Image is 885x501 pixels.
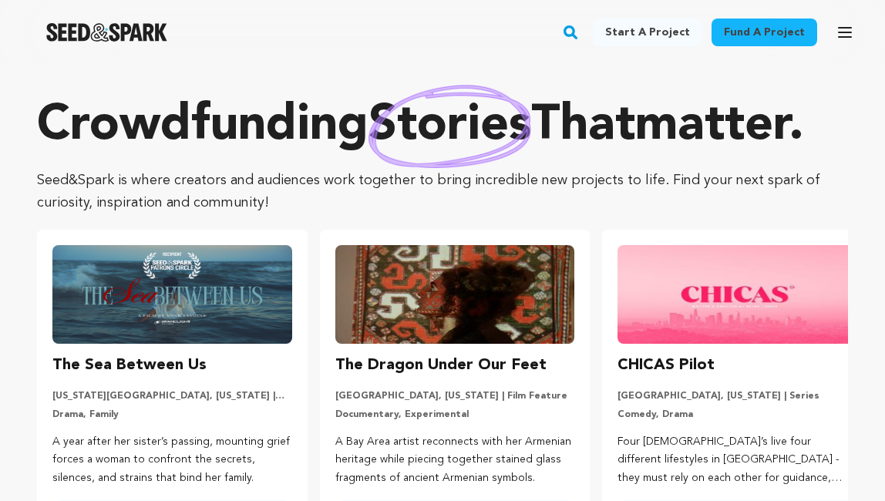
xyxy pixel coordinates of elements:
img: CHICAS Pilot image [617,245,857,344]
p: Crowdfunding that . [37,96,848,157]
h3: CHICAS Pilot [617,353,715,378]
h3: The Dragon Under Our Feet [335,353,547,378]
p: [US_STATE][GEOGRAPHIC_DATA], [US_STATE] | Film Short [52,390,292,402]
p: [GEOGRAPHIC_DATA], [US_STATE] | Series [617,390,857,402]
a: Seed&Spark Homepage [46,23,167,42]
img: hand sketched image [368,85,531,169]
p: A year after her sister’s passing, mounting grief forces a woman to confront the secrets, silence... [52,433,292,488]
p: Four [DEMOGRAPHIC_DATA]’s live four different lifestyles in [GEOGRAPHIC_DATA] - they must rely on... [617,433,857,488]
p: [GEOGRAPHIC_DATA], [US_STATE] | Film Feature [335,390,575,402]
a: Fund a project [712,18,817,46]
p: Drama, Family [52,409,292,421]
p: Comedy, Drama [617,409,857,421]
a: Start a project [593,18,702,46]
img: Seed&Spark Logo Dark Mode [46,23,167,42]
img: The Sea Between Us image [52,245,292,344]
p: A Bay Area artist reconnects with her Armenian heritage while piecing together stained glass frag... [335,433,575,488]
p: Seed&Spark is where creators and audiences work together to bring incredible new projects to life... [37,170,848,214]
span: matter [635,102,789,151]
img: The Dragon Under Our Feet image [335,245,575,344]
p: Documentary, Experimental [335,409,575,421]
h3: The Sea Between Us [52,353,207,378]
